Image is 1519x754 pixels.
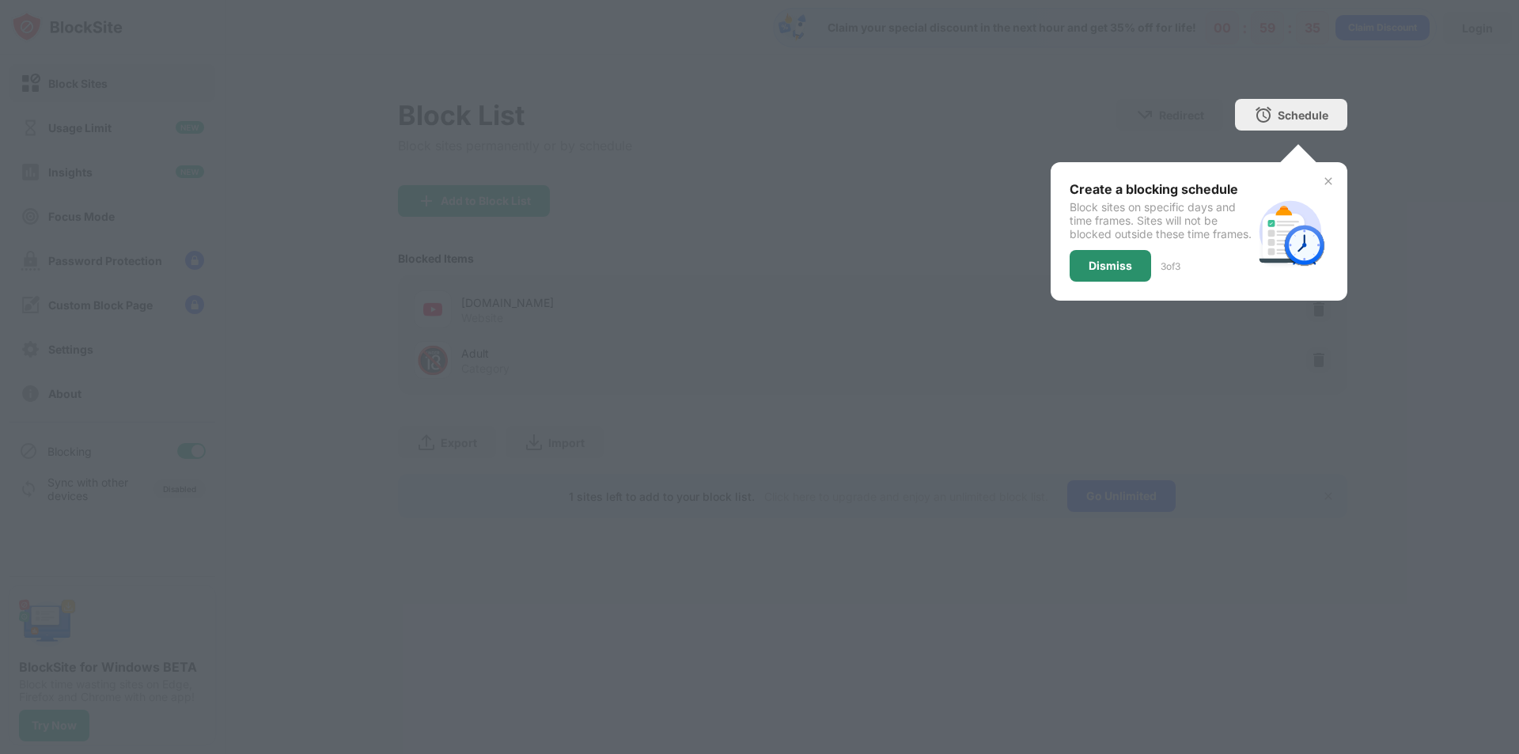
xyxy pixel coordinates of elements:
[1322,175,1335,188] img: x-button.svg
[1278,108,1328,122] div: Schedule
[1070,181,1252,197] div: Create a blocking schedule
[1070,200,1252,241] div: Block sites on specific days and time frames. Sites will not be blocked outside these time frames.
[1252,194,1328,270] img: schedule.svg
[1161,260,1180,272] div: 3 of 3
[1089,260,1132,272] div: Dismiss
